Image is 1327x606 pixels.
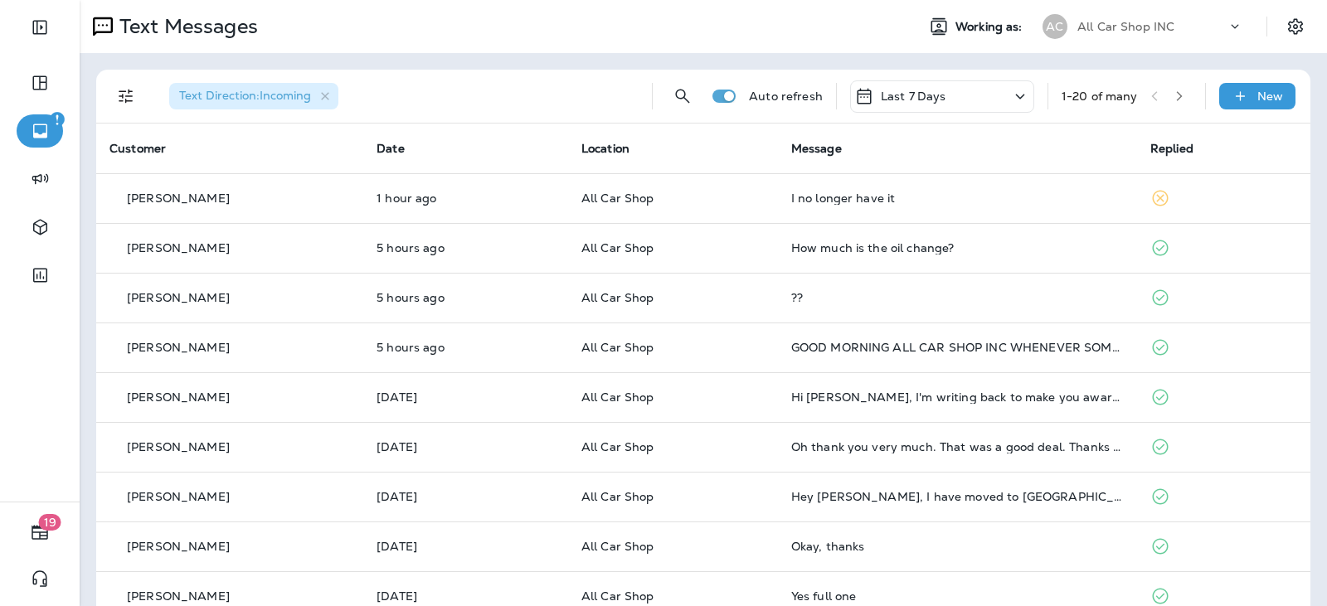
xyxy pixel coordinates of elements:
[581,141,629,156] span: Location
[377,341,555,354] p: Aug 22, 2025 11:18 AM
[39,514,61,531] span: 19
[791,291,1124,304] div: ??
[581,539,654,554] span: All Car Shop
[791,589,1124,603] div: Yes full one
[169,83,338,109] div: Text Direction:Incoming
[377,141,405,156] span: Date
[377,589,555,603] p: Aug 21, 2025 11:00 AM
[1281,12,1310,41] button: Settings
[881,90,946,103] p: Last 7 Days
[791,540,1124,553] div: Okay, thanks
[1062,90,1138,103] div: 1 - 20 of many
[377,390,555,404] p: Aug 21, 2025 02:33 PM
[127,291,230,304] p: [PERSON_NAME]
[127,241,230,255] p: [PERSON_NAME]
[581,240,654,255] span: All Car Shop
[791,440,1124,453] div: Oh thank you very much. That was a good deal. Thanks for getting in touch with me, but I'm in Cin...
[17,516,63,549] button: 19
[377,440,555,453] p: Aug 21, 2025 02:26 PM
[581,390,654,405] span: All Car Shop
[17,11,63,44] button: Expand Sidebar
[581,489,654,504] span: All Car Shop
[377,490,555,503] p: Aug 21, 2025 02:04 PM
[1150,141,1193,156] span: Replied
[791,241,1124,255] div: How much is the oil change?
[127,341,230,354] p: [PERSON_NAME]
[377,291,555,304] p: Aug 22, 2025 11:26 AM
[791,141,842,156] span: Message
[791,191,1124,205] div: I no longer have it
[1043,14,1067,39] div: AC
[179,88,311,103] span: Text Direction : Incoming
[377,540,555,553] p: Aug 21, 2025 11:58 AM
[127,589,230,603] p: [PERSON_NAME]
[791,341,1124,354] div: GOOD MORNING ALL CAR SHOP INC WHENEVER SOMETHING GO WRONG WITH MY CAR I BRING IT TWO ALL CAR CAR ...
[581,340,654,355] span: All Car Shop
[127,191,230,205] p: [PERSON_NAME]
[377,191,555,205] p: Aug 22, 2025 03:15 PM
[127,390,230,404] p: [PERSON_NAME]
[666,80,699,113] button: Search Messages
[749,90,823,103] p: Auto refresh
[581,191,654,206] span: All Car Shop
[581,290,654,305] span: All Car Shop
[1077,20,1174,33] p: All Car Shop INC
[127,540,230,553] p: [PERSON_NAME]
[791,390,1124,404] div: Hi Joe, I'm writing back to make you aware that I've been totally displeased with All Cars since ...
[113,14,258,39] p: Text Messages
[581,589,654,604] span: All Car Shop
[955,20,1026,34] span: Working as:
[109,80,143,113] button: Filters
[109,141,166,156] span: Customer
[127,440,230,453] p: [PERSON_NAME]
[791,490,1124,503] div: Hey Joe, I have moved to Winter Haven, FL. Thank you!
[581,439,654,454] span: All Car Shop
[1257,90,1283,103] p: New
[377,241,555,255] p: Aug 22, 2025 11:48 AM
[127,490,230,503] p: [PERSON_NAME]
